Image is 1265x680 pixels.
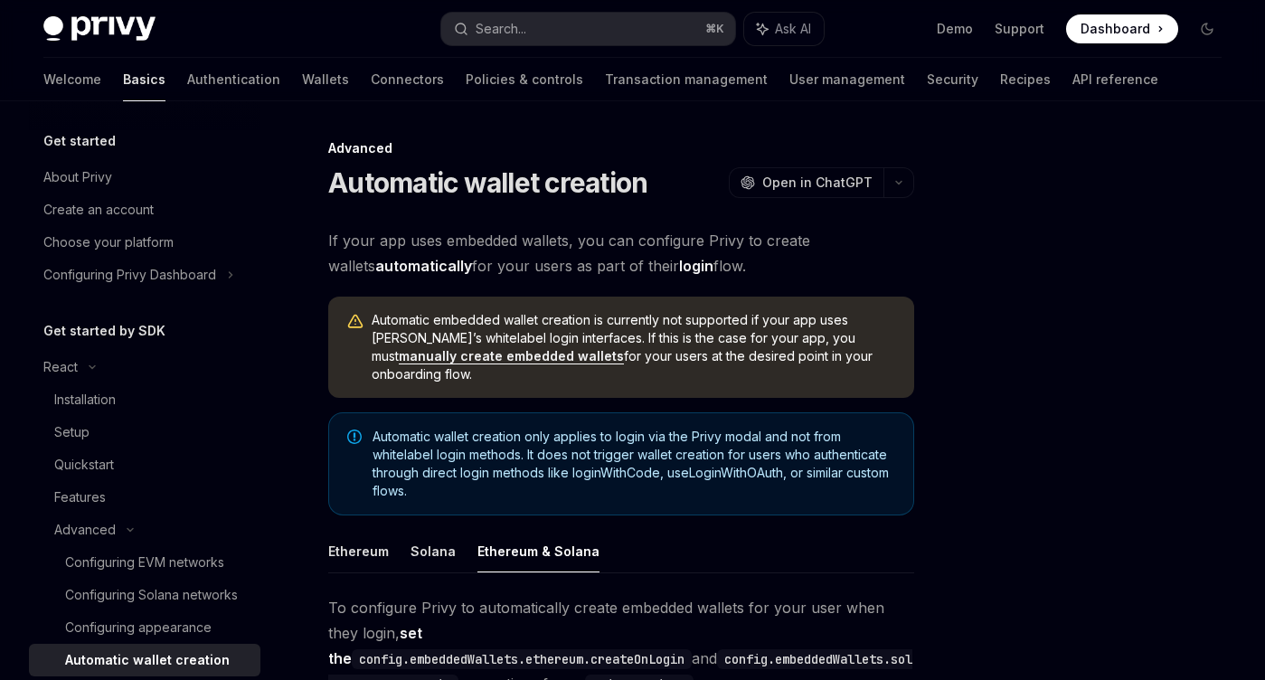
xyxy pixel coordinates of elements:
[729,167,883,198] button: Open in ChatGPT
[54,486,106,508] div: Features
[29,546,260,579] a: Configuring EVM networks
[54,519,116,541] div: Advanced
[43,199,154,221] div: Create an account
[187,58,280,101] a: Authentication
[371,58,444,101] a: Connectors
[29,161,260,194] a: About Privy
[705,22,724,36] span: ⌘ K
[123,58,165,101] a: Basics
[789,58,905,101] a: User management
[328,530,389,572] button: Ethereum
[375,257,472,275] strong: automatically
[43,356,78,378] div: React
[347,430,362,444] svg: Note
[302,58,349,101] a: Wallets
[373,428,895,500] span: Automatic wallet creation only applies to login via the Privy modal and not from whitelabel login...
[29,481,260,514] a: Features
[346,313,364,331] svg: Warning
[679,257,713,275] strong: login
[54,389,116,411] div: Installation
[328,624,692,667] strong: set the
[29,579,260,611] a: Configuring Solana networks
[477,530,599,572] button: Ethereum & Solana
[43,166,112,188] div: About Privy
[43,264,216,286] div: Configuring Privy Dashboard
[476,18,526,40] div: Search...
[65,584,238,606] div: Configuring Solana networks
[65,649,230,671] div: Automatic wallet creation
[54,421,90,443] div: Setup
[744,13,824,45] button: Ask AI
[399,348,624,364] a: manually create embedded wallets
[328,139,914,157] div: Advanced
[1193,14,1222,43] button: Toggle dark mode
[1081,20,1150,38] span: Dashboard
[29,194,260,226] a: Create an account
[29,416,260,449] a: Setup
[65,552,224,573] div: Configuring EVM networks
[1066,14,1178,43] a: Dashboard
[43,231,174,253] div: Choose your platform
[372,311,896,383] span: Automatic embedded wallet creation is currently not supported if your app uses [PERSON_NAME]’s wh...
[29,644,260,676] a: Automatic wallet creation
[328,228,914,279] span: If your app uses embedded wallets, you can configure Privy to create wallets for your users as pa...
[29,383,260,416] a: Installation
[466,58,583,101] a: Policies & controls
[54,454,114,476] div: Quickstart
[65,617,212,638] div: Configuring appearance
[775,20,811,38] span: Ask AI
[762,174,873,192] span: Open in ChatGPT
[29,226,260,259] a: Choose your platform
[1000,58,1051,101] a: Recipes
[352,649,692,669] code: config.embeddedWallets.ethereum.createOnLogin
[29,449,260,481] a: Quickstart
[411,530,456,572] button: Solana
[43,16,156,42] img: dark logo
[29,611,260,644] a: Configuring appearance
[43,320,165,342] h5: Get started by SDK
[43,58,101,101] a: Welcome
[441,13,736,45] button: Search...⌘K
[43,130,116,152] h5: Get started
[937,20,973,38] a: Demo
[1072,58,1158,101] a: API reference
[995,20,1044,38] a: Support
[927,58,978,101] a: Security
[605,58,768,101] a: Transaction management
[328,166,647,199] h1: Automatic wallet creation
